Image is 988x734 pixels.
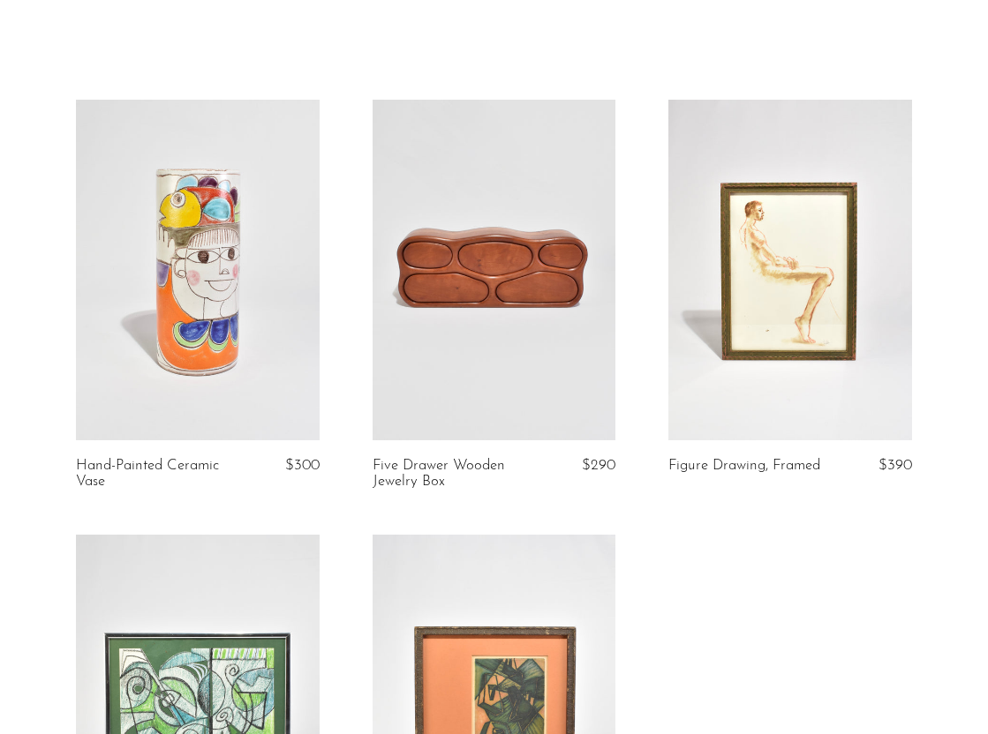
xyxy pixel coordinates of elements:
[582,458,615,473] span: $290
[373,458,532,491] a: Five Drawer Wooden Jewelry Box
[76,458,236,491] a: Hand-Painted Ceramic Vase
[285,458,320,473] span: $300
[668,458,820,474] a: Figure Drawing, Framed
[879,458,912,473] span: $390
